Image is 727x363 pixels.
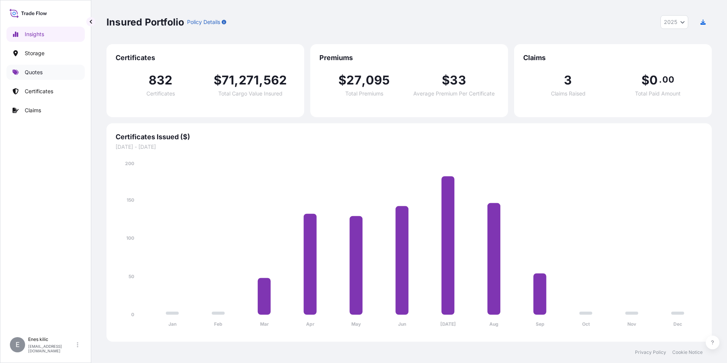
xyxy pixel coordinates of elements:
tspan: Jun [398,321,406,327]
span: Claims [523,53,703,62]
tspan: Feb [214,321,222,327]
span: 0 [649,74,658,86]
span: Claims Raised [551,91,586,96]
span: 71 [222,74,234,86]
span: 33 [450,74,466,86]
a: Storage [6,46,85,61]
span: Average Premium Per Certificate [413,91,495,96]
span: 562 [263,74,287,86]
tspan: 100 [126,235,134,241]
tspan: Apr [306,321,314,327]
span: 27 [346,74,361,86]
span: Certificates Issued ($) [116,132,703,142]
p: Enes kilic [28,336,75,342]
tspan: [DATE] [440,321,456,327]
span: Certificates [116,53,295,62]
button: Year Selector [660,15,688,29]
p: Insights [25,30,44,38]
tspan: 50 [129,274,134,279]
span: Total Premiums [345,91,383,96]
p: Insured Portfolio [106,16,184,28]
tspan: Mar [260,321,269,327]
a: Privacy Policy [635,349,666,355]
span: 095 [366,74,390,86]
a: Insights [6,27,85,42]
span: Certificates [146,91,175,96]
span: 3 [564,74,572,86]
a: Certificates [6,84,85,99]
tspan: 0 [131,312,134,317]
p: Certificates [25,88,53,95]
span: , [234,74,238,86]
a: Quotes [6,65,85,80]
span: Premiums [319,53,499,62]
p: Claims [25,107,41,114]
tspan: May [351,321,361,327]
span: 271 [239,74,259,86]
span: 832 [149,74,173,86]
tspan: Nov [627,321,637,327]
span: $ [214,74,222,86]
span: , [259,74,263,86]
tspan: Dec [673,321,682,327]
span: 2025 [664,18,677,26]
span: . [659,76,662,83]
tspan: 150 [127,197,134,203]
span: Total Paid Amount [635,91,681,96]
span: E [16,341,20,349]
p: Quotes [25,68,43,76]
p: Policy Details [187,18,220,26]
a: Claims [6,103,85,118]
span: [DATE] - [DATE] [116,143,703,151]
p: [EMAIL_ADDRESS][DOMAIN_NAME] [28,344,75,353]
span: Total Cargo Value Insured [218,91,283,96]
tspan: Jan [168,321,176,327]
span: $ [338,74,346,86]
span: 00 [662,76,674,83]
span: $ [442,74,450,86]
span: $ [641,74,649,86]
tspan: Aug [489,321,498,327]
a: Cookie Notice [672,349,703,355]
tspan: Sep [536,321,544,327]
span: , [362,74,366,86]
tspan: 200 [125,161,134,166]
tspan: Oct [582,321,590,327]
p: Storage [25,49,44,57]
